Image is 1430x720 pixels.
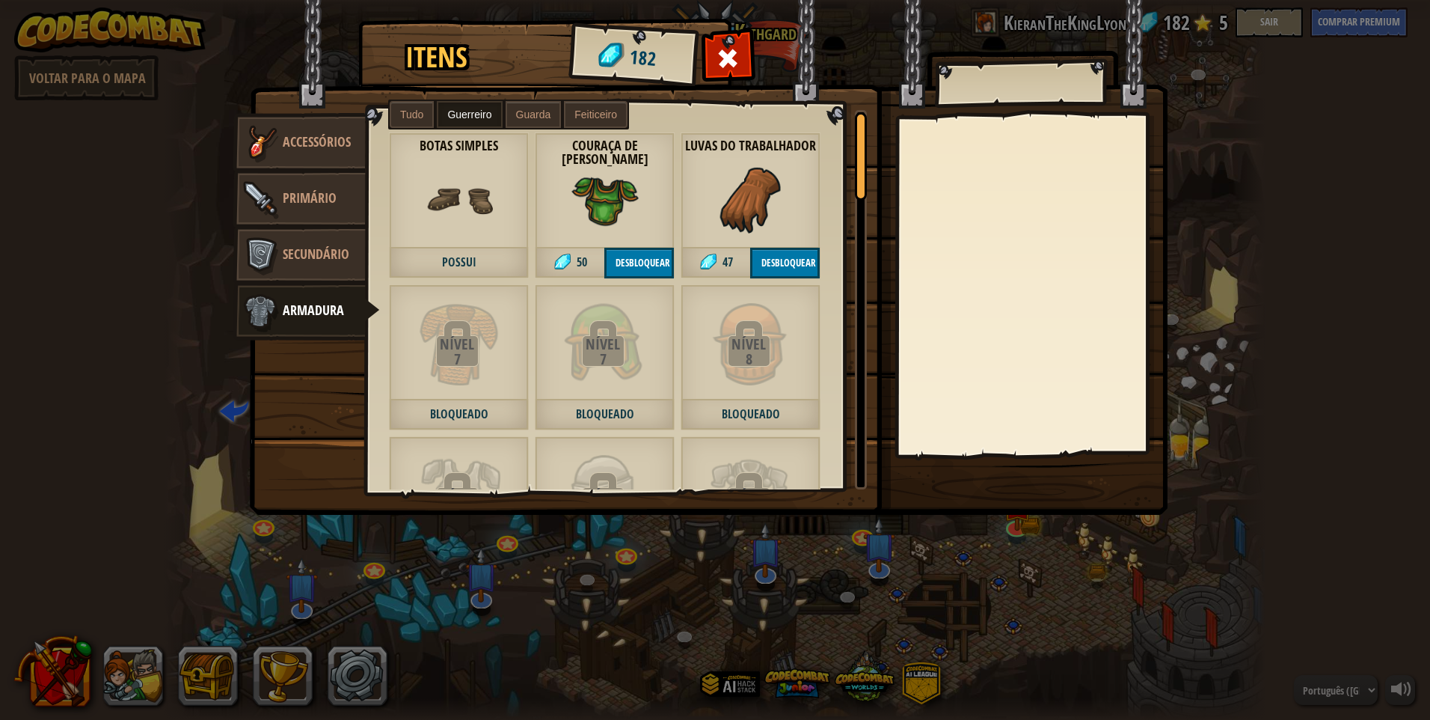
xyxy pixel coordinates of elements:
[233,113,366,173] a: Accessórios
[554,254,571,270] img: gem.png
[447,109,491,120] span: Guerreiro
[283,189,337,207] span: Primário
[233,169,366,229] a: Primário
[283,245,349,263] span: Secundário
[405,42,467,73] h1: Itens
[681,337,817,352] div: Nível
[238,120,283,165] img: item-icon-accessories.png
[426,166,493,234] img: portrait.png
[238,177,283,222] img: item-icon-primary.png
[577,254,587,270] span: 50
[516,109,551,120] span: Guarda
[564,455,646,537] img: portrait.png
[238,233,283,278] img: item-icon-secondary.png
[574,109,617,120] span: Feiticeiro
[400,109,423,120] span: Tudo
[571,166,639,234] img: portrait.png
[681,489,817,504] div: Nível
[628,43,657,73] span: 182
[564,303,646,385] img: portrait.png
[604,248,674,278] button: Desbloquear
[750,248,820,278] button: Desbloquear
[389,400,529,430] span: Bloqueado
[535,400,675,430] span: Bloqueado
[700,254,716,270] img: gem.png
[717,166,785,234] img: portrait.png
[535,337,671,352] div: Nível
[681,400,820,430] span: Bloqueado
[389,489,525,504] div: Nível
[233,281,380,341] a: Armadura
[535,489,671,504] div: Nível
[238,289,283,334] img: item-icon-armor.png
[389,337,525,352] div: Nível
[283,132,351,151] span: Accessórios
[418,455,500,537] img: portrait.png
[710,455,792,537] img: portrait.png
[722,254,733,270] span: 47
[283,301,344,320] span: Armadura
[710,303,792,385] img: portrait.png
[681,138,820,154] strong: Luvas do Trabalhador
[233,225,366,285] a: Secundário
[418,303,500,385] img: portrait.png
[681,352,817,367] div: 8
[389,138,529,154] strong: Botas Simples
[389,352,525,367] div: 7
[535,352,671,367] div: 7
[535,138,675,168] strong: Couraça de [PERSON_NAME]
[389,248,529,278] span: Possui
